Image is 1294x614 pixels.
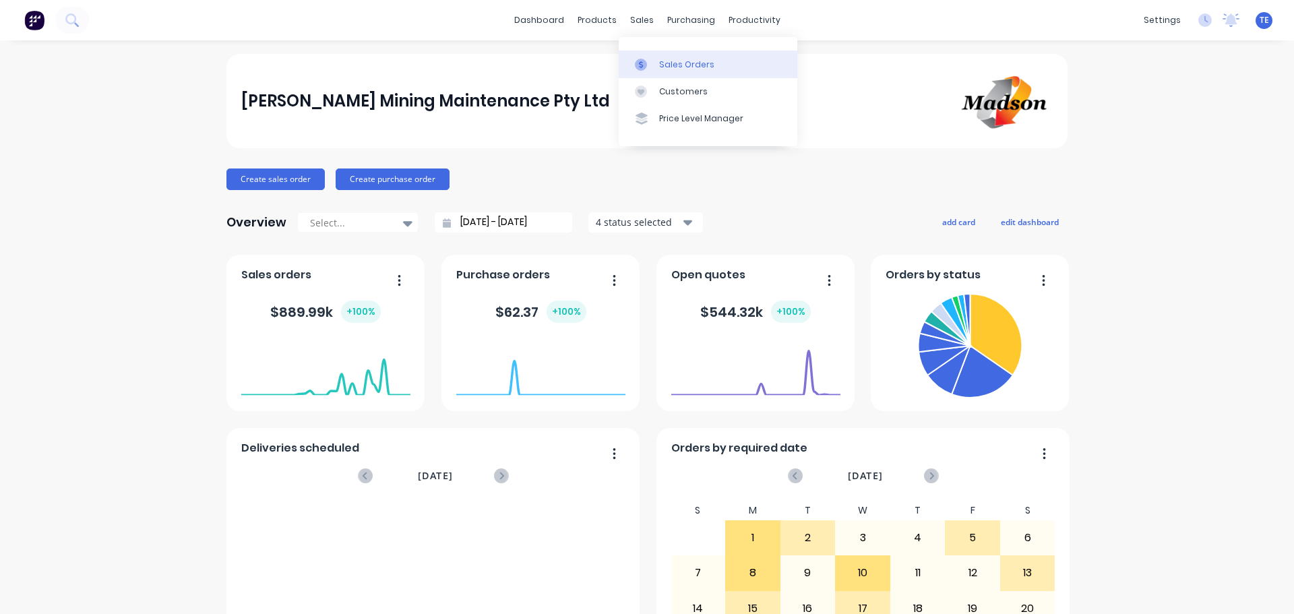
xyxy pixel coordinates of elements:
button: add card [933,213,984,231]
img: Factory [24,10,44,30]
div: 6 [1001,521,1055,555]
div: 5 [946,521,999,555]
div: 12 [946,556,999,590]
div: T [890,501,946,520]
div: 4 [891,521,945,555]
div: 11 [891,556,945,590]
span: Sales orders [241,267,311,283]
button: Create sales order [226,168,325,190]
div: + 100 % [771,301,811,323]
div: $ 889.99k [270,301,381,323]
div: 9 [781,556,835,590]
span: Open quotes [671,267,745,283]
div: + 100 % [341,301,381,323]
a: Price Level Manager [619,105,797,132]
span: [DATE] [848,468,883,483]
div: 10 [836,556,890,590]
div: S [1000,501,1055,520]
div: Sales Orders [659,59,714,71]
div: 1 [726,521,780,555]
div: W [835,501,890,520]
div: 3 [836,521,890,555]
a: dashboard [507,10,571,30]
div: Overview [226,209,286,236]
span: Purchase orders [456,267,550,283]
div: settings [1137,10,1188,30]
div: Price Level Manager [659,113,743,125]
a: Sales Orders [619,51,797,78]
span: Orders by status [886,267,981,283]
div: $ 544.32k [700,301,811,323]
div: M [725,501,780,520]
button: 4 status selected [588,212,703,233]
div: S [671,501,726,520]
div: productivity [722,10,787,30]
div: $ 62.37 [495,301,586,323]
a: Customers [619,78,797,105]
div: F [945,501,1000,520]
div: 2 [781,521,835,555]
button: Create purchase order [336,168,450,190]
span: Orders by required date [671,440,807,456]
div: 8 [726,556,780,590]
div: purchasing [660,10,722,30]
div: sales [623,10,660,30]
div: [PERSON_NAME] Mining Maintenance Pty Ltd [241,88,610,115]
span: TE [1260,14,1269,26]
div: T [780,501,836,520]
div: 13 [1001,556,1055,590]
img: Madson Mining Maintenance Pty Ltd [958,70,1053,133]
span: [DATE] [418,468,453,483]
div: products [571,10,623,30]
div: + 100 % [547,301,586,323]
button: edit dashboard [992,213,1068,231]
div: Customers [659,86,708,98]
div: 4 status selected [596,215,681,229]
div: 7 [671,556,725,590]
